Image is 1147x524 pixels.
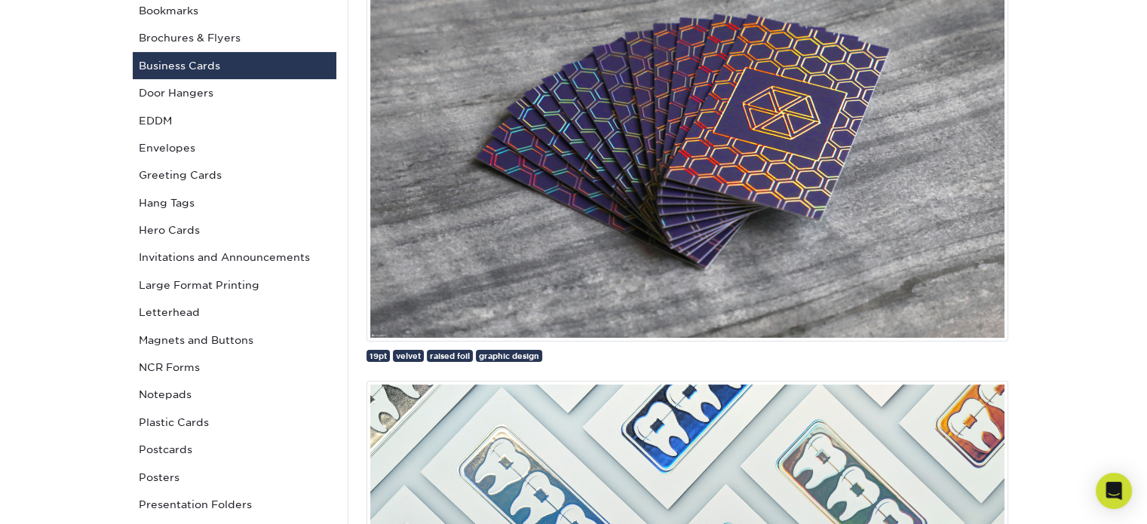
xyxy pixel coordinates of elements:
a: Plastic Cards [133,409,336,436]
a: Presentation Folders [133,491,336,518]
a: 19pt [366,350,390,361]
a: Letterhead [133,299,336,326]
span: velvet [396,351,421,360]
a: EDDM [133,107,336,134]
iframe: Google Customer Reviews [4,478,128,519]
a: raised foil [427,350,473,361]
a: NCR Forms [133,354,336,381]
a: Hero Cards [133,216,336,244]
a: velvet [393,350,424,361]
span: raised foil [430,351,470,360]
a: Greeting Cards [133,161,336,188]
a: Magnets and Buttons [133,326,336,354]
a: Notepads [133,381,336,408]
span: graphic design [479,351,539,360]
a: graphic design [476,350,542,361]
a: Business Cards [133,52,336,79]
a: Hang Tags [133,189,336,216]
a: Envelopes [133,134,336,161]
span: 19pt [370,351,387,360]
a: Door Hangers [133,79,336,106]
div: Open Intercom Messenger [1096,473,1132,509]
a: Postcards [133,436,336,463]
a: Invitations and Announcements [133,244,336,271]
a: Large Format Printing [133,271,336,299]
a: Posters [133,464,336,491]
a: Brochures & Flyers [133,24,336,51]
